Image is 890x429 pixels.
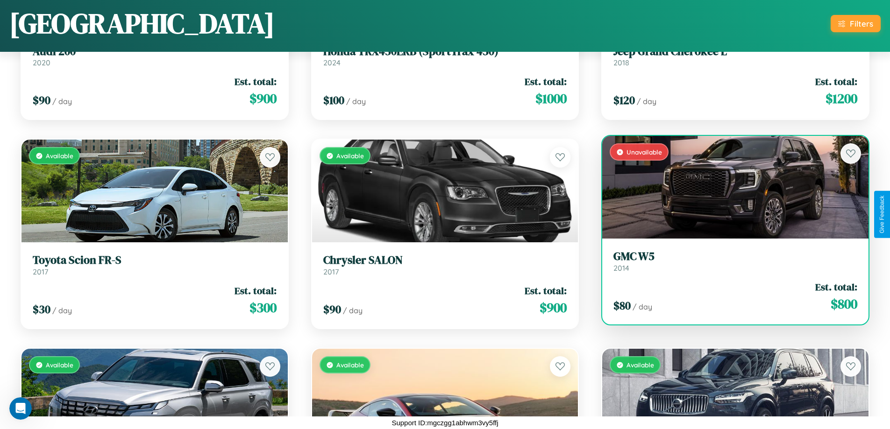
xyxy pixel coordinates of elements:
span: Available [46,152,73,160]
span: / day [52,306,72,315]
span: $ 90 [33,92,50,108]
span: Est. total: [235,284,277,297]
a: Toyota Scion FR-S2017 [33,253,277,276]
h3: Toyota Scion FR-S [33,253,277,267]
a: GMC W52014 [613,250,857,273]
span: / day [637,97,656,106]
span: Unavailable [627,148,662,156]
span: $ 900 [540,298,567,317]
span: 2014 [613,263,629,273]
a: Chrysler SALON2017 [323,253,567,276]
span: Est. total: [815,280,857,294]
span: / day [343,306,363,315]
div: Give Feedback [879,196,885,233]
span: $ 120 [613,92,635,108]
span: $ 30 [33,302,50,317]
h3: GMC W5 [613,250,857,263]
span: Available [336,152,364,160]
a: Jeep Grand Cherokee L2018 [613,45,857,68]
span: 2024 [323,58,341,67]
p: Support ID: mgczgg1abhwm3vy5ffj [392,416,498,429]
span: / day [52,97,72,106]
span: 2017 [323,267,339,276]
span: Available [627,361,654,369]
span: $ 1000 [535,89,567,108]
span: $ 100 [323,92,344,108]
span: $ 800 [831,295,857,313]
span: Available [336,361,364,369]
span: Available [46,361,73,369]
h3: Honda TRX450ERB (SportTrax 450) [323,45,567,58]
span: Est. total: [525,284,567,297]
span: $ 1200 [826,89,857,108]
div: Filters [850,19,873,28]
span: / day [346,97,366,106]
span: 2018 [613,58,629,67]
span: Est. total: [235,75,277,88]
h3: Chrysler SALON [323,253,567,267]
iframe: Intercom live chat [9,397,32,420]
span: Est. total: [525,75,567,88]
span: $ 80 [613,298,631,313]
span: $ 900 [249,89,277,108]
button: Filters [831,15,881,32]
span: 2017 [33,267,48,276]
span: 2020 [33,58,50,67]
span: $ 90 [323,302,341,317]
span: $ 300 [249,298,277,317]
h1: [GEOGRAPHIC_DATA] [9,4,275,42]
span: / day [633,302,652,311]
a: Honda TRX450ERB (SportTrax 450)2024 [323,45,567,68]
a: Audi 2002020 [33,45,277,68]
span: Est. total: [815,75,857,88]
